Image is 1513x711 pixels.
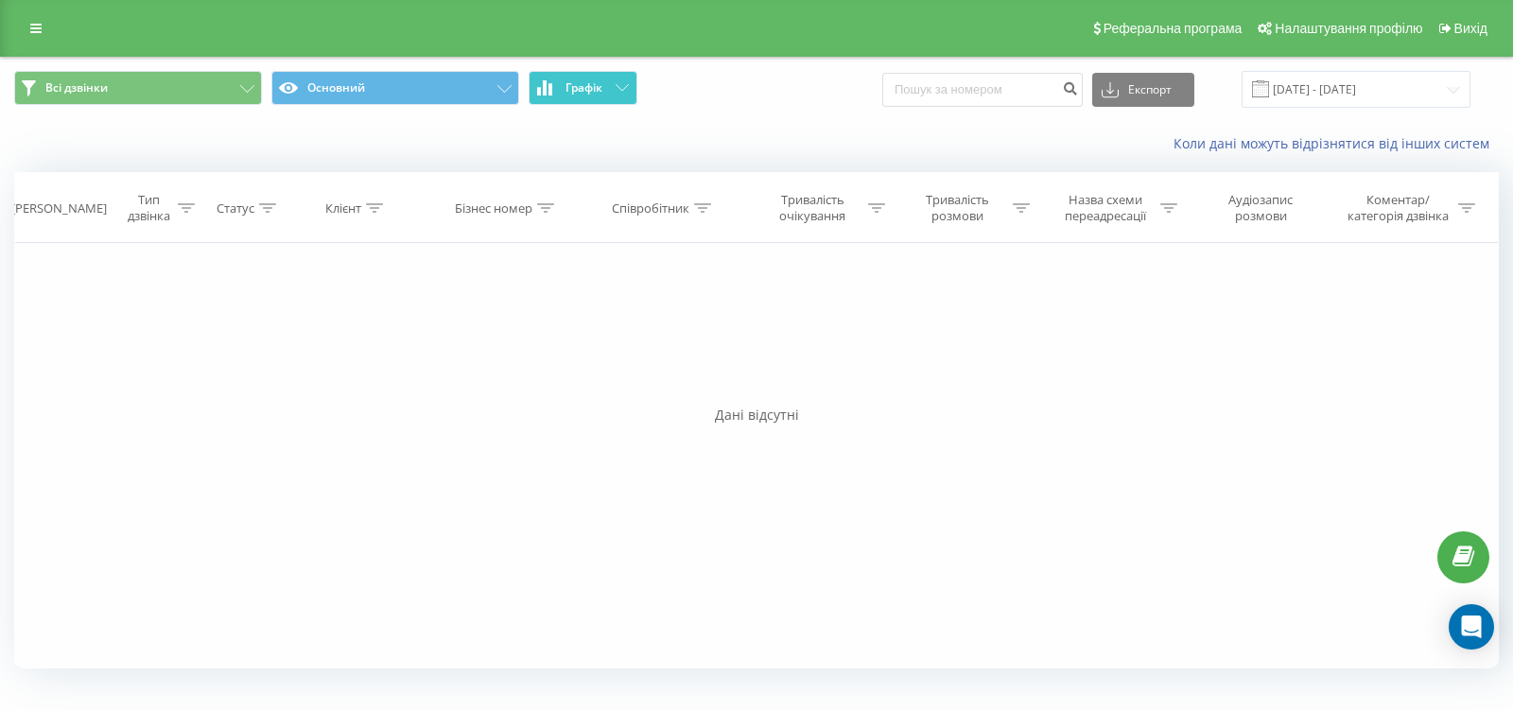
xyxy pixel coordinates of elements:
div: Тривалість розмови [907,192,1008,224]
span: Налаштування профілю [1275,21,1422,36]
div: Open Intercom Messenger [1449,604,1494,650]
span: Реферальна програма [1104,21,1243,36]
div: Клієнт [325,200,361,217]
button: Експорт [1092,73,1194,107]
button: Основний [271,71,519,105]
div: Тип дзвінка [124,192,173,224]
div: [PERSON_NAME] [11,200,107,217]
span: Вихід [1454,21,1487,36]
span: Графік [565,81,602,95]
a: Коли дані можуть відрізнятися вiд інших систем [1174,134,1499,152]
div: Коментар/категорія дзвінка [1343,192,1453,224]
button: Всі дзвінки [14,71,262,105]
input: Пошук за номером [882,73,1083,107]
div: Тривалість очікування [762,192,863,224]
button: Графік [529,71,637,105]
div: Бізнес номер [455,200,532,217]
div: Назва схеми переадресації [1054,192,1156,224]
div: Статус [217,200,254,217]
div: Аудіозапис розмови [1202,192,1319,224]
div: Дані відсутні [14,406,1499,425]
div: Співробітник [612,200,689,217]
span: Всі дзвінки [45,80,108,95]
